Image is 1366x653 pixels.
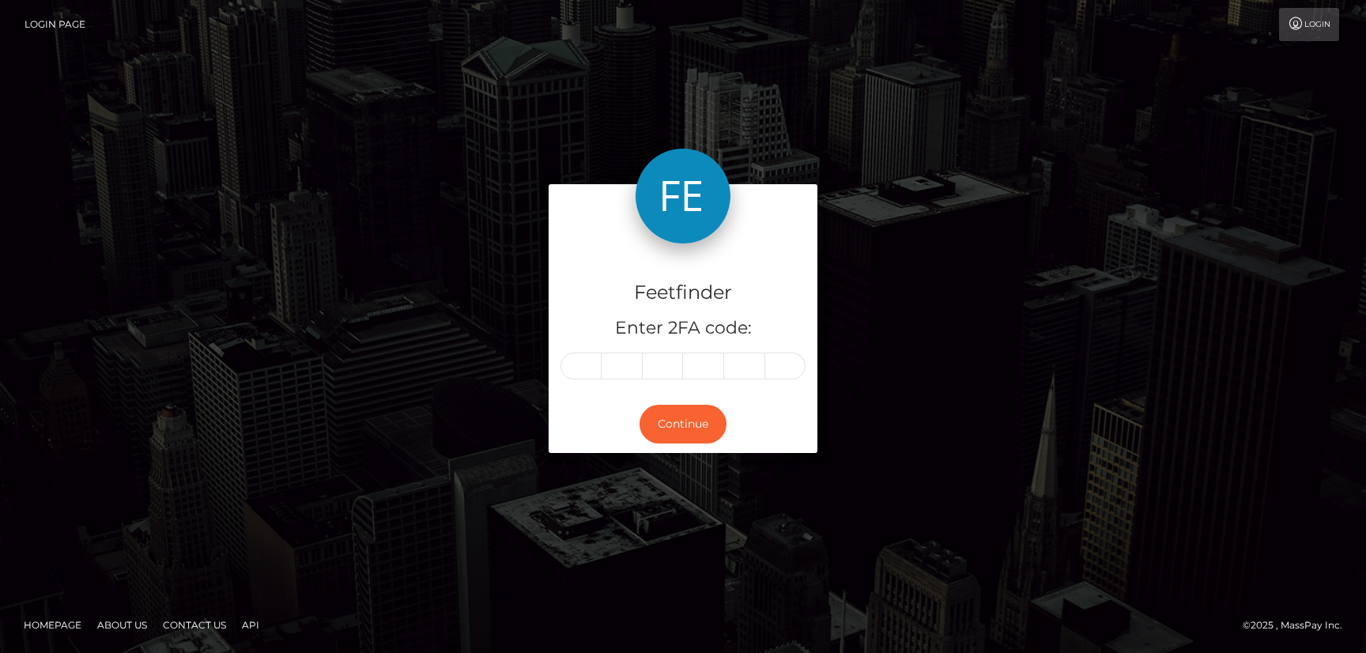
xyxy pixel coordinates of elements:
[1243,617,1354,634] div: © 2025 , MassPay Inc.
[157,613,232,637] a: Contact Us
[236,613,266,637] a: API
[17,613,88,637] a: Homepage
[25,8,85,41] a: Login Page
[560,279,806,307] h4: Feetfinder
[636,149,730,243] img: Feetfinder
[640,405,726,444] button: Continue
[1279,8,1339,41] a: Login
[560,316,806,341] h5: Enter 2FA code:
[91,613,153,637] a: About Us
